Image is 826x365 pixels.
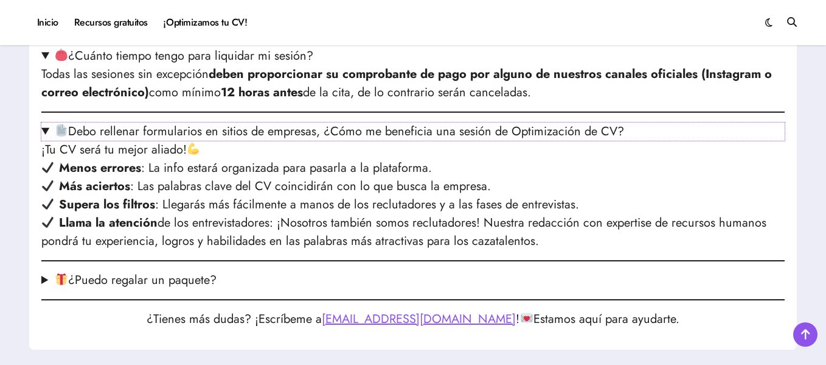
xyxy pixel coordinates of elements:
[42,161,54,173] img: ✔️
[156,6,255,39] a: ¡Optimizamos tu CV!
[42,179,54,191] img: ✔️
[322,310,516,328] a: [EMAIL_ADDRESS][DOMAIN_NAME]
[55,273,68,285] img: 🎁
[41,65,772,101] strong: deben proporcionar su comprobante de pago por alguno de nuestros canales oficiales (Instagram o c...
[59,196,100,213] strong: Supera
[521,312,533,324] img: 💌
[59,159,141,177] strong: Menos errores
[42,197,54,210] img: ✔️
[41,47,785,65] summary: ¿Cuánto tiempo tengo para liquidar mi sesión?
[59,214,158,232] strong: Llama la atención
[41,65,785,102] p: Todas las sesiones sin excepción como mínimo de la cita, de lo contrario serán canceladas.
[103,196,155,213] strong: los filtros
[41,310,785,328] p: ¿Tienes más dudas? ¡Escríbeme a ! Estamos aquí para ayudarte.
[55,124,68,136] img: 📄
[41,141,785,250] p: ¡Tu CV será tu mejor aliado! : La info estará organizada para pasarla a la plataforma. : Las pala...
[55,49,68,61] img: 👛
[29,6,66,39] a: Inicio
[221,83,303,101] strong: 12 horas antes
[66,6,156,39] a: Recursos gratuitos
[59,177,130,195] strong: Más aciertos
[41,271,785,289] summary: ¿Puedo regalar un paquete?
[41,122,785,141] summary: Debo rellenar formularios en sitios de empresas, ¿Cómo me beneficia una sesión de Optimización de...
[187,143,200,155] img: 💪
[42,216,54,228] img: ✔️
